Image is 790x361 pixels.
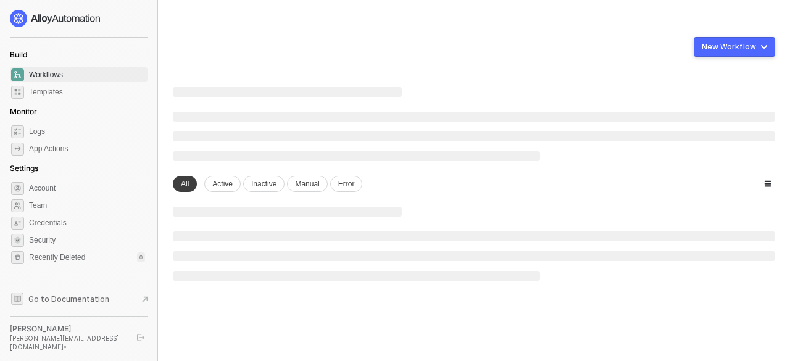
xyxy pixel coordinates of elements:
[29,233,145,247] span: Security
[11,217,24,230] span: credentials
[330,176,363,192] div: Error
[29,67,145,82] span: Workflows
[11,234,24,247] span: security
[11,293,23,305] span: documentation
[10,10,148,27] a: logo
[702,42,756,52] div: New Workflow
[29,144,68,154] div: App Actions
[139,293,151,305] span: document-arrow
[29,124,145,139] span: Logs
[11,86,24,99] span: marketplace
[29,85,145,99] span: Templates
[10,10,101,27] img: logo
[11,125,24,138] span: icon-logs
[10,107,37,116] span: Monitor
[137,252,145,262] div: 0
[28,294,109,304] span: Go to Documentation
[29,198,145,213] span: Team
[137,334,144,341] span: logout
[173,176,197,192] div: All
[11,199,24,212] span: team
[10,334,126,351] div: [PERSON_NAME][EMAIL_ADDRESS][DOMAIN_NAME] •
[204,176,241,192] div: Active
[243,176,285,192] div: Inactive
[11,68,24,81] span: dashboard
[10,50,27,59] span: Build
[10,164,38,173] span: Settings
[11,182,24,195] span: settings
[29,252,85,263] span: Recently Deleted
[29,215,145,230] span: Credentials
[11,143,24,156] span: icon-app-actions
[11,251,24,264] span: settings
[10,291,148,306] a: Knowledge Base
[287,176,327,192] div: Manual
[694,37,775,57] button: New Workflow
[10,324,126,334] div: [PERSON_NAME]
[29,181,145,196] span: Account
